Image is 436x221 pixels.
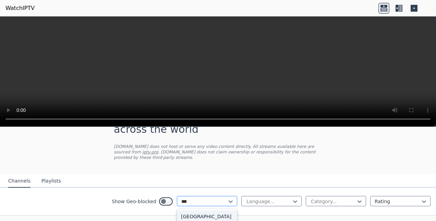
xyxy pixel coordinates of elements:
p: [DOMAIN_NAME] does not host or serve any video content directly. All streams available here are s... [114,144,322,160]
label: Show Geo-blocked [112,198,156,205]
a: iptv-org [142,150,158,154]
button: Playlists [41,175,61,188]
a: WatchIPTV [5,4,35,12]
button: Channels [8,175,31,188]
